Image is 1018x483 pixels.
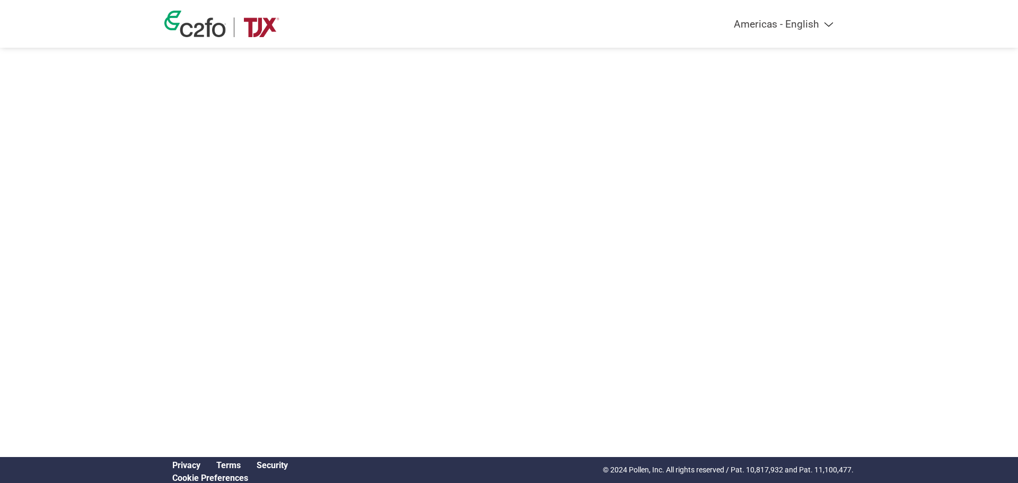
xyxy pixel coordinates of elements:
img: c2fo logo [164,11,226,37]
p: © 2024 Pollen, Inc. All rights reserved / Pat. 10,817,932 and Pat. 11,100,477. [603,464,854,476]
img: TJX [242,17,280,37]
a: Terms [216,460,241,470]
a: Privacy [172,460,200,470]
a: Security [257,460,288,470]
a: Cookie Preferences, opens a dedicated popup modal window [172,473,248,483]
div: Open Cookie Preferences Modal [164,473,296,483]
